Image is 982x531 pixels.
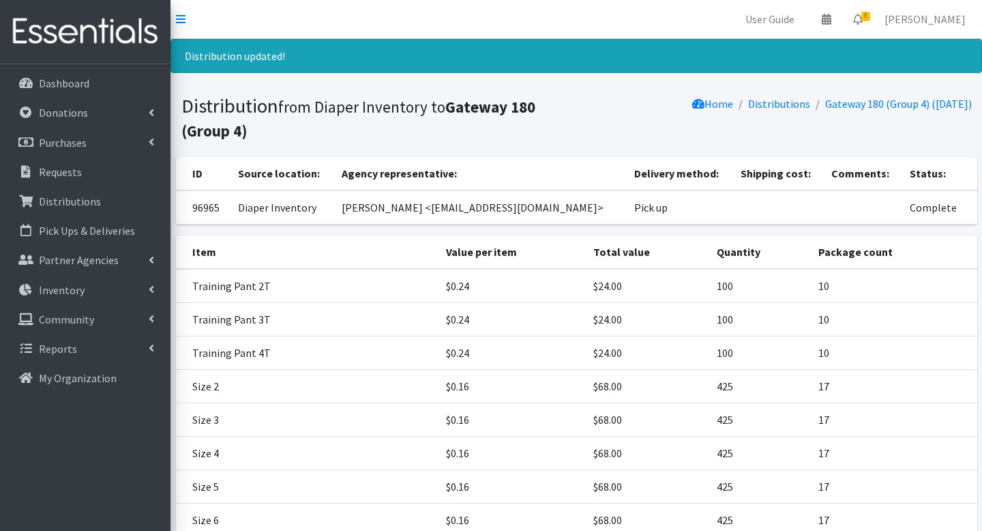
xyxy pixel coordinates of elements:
td: Pick up [626,190,732,225]
a: Reports [5,335,165,362]
a: Inventory [5,276,165,304]
p: Donations [39,106,88,119]
a: User Guide [734,5,805,33]
td: Training Pant 2T [176,269,438,303]
td: Size 4 [176,437,438,470]
td: 17 [810,470,977,504]
td: $24.00 [585,336,709,370]
a: Distributions [5,188,165,215]
a: My Organization [5,364,165,392]
td: $68.00 [585,470,709,504]
div: Distribution updated! [170,39,982,73]
a: [PERSON_NAME] [874,5,977,33]
a: Community [5,306,165,333]
a: 8 [842,5,874,33]
td: 17 [810,403,977,437]
p: My Organization [39,371,117,385]
td: 17 [810,370,977,403]
p: Partner Agencies [39,253,119,267]
td: $0.16 [438,437,585,470]
a: Distributions [748,97,810,111]
span: 8 [861,12,870,21]
th: Agency representative: [333,157,626,190]
a: Requests [5,158,165,186]
th: Package count [810,235,977,269]
td: Size 3 [176,403,438,437]
td: $24.00 [585,303,709,336]
td: Size 5 [176,470,438,504]
td: $0.24 [438,336,585,370]
p: Purchases [39,136,87,149]
td: Training Pant 3T [176,303,438,336]
p: Community [39,313,94,326]
td: 100 [709,336,810,370]
td: $0.24 [438,303,585,336]
td: 17 [810,437,977,470]
p: Pick Ups & Deliveries [39,224,135,238]
img: HumanEssentials [5,9,165,55]
th: Delivery method: [626,157,732,190]
a: Purchases [5,129,165,156]
p: Reports [39,342,77,356]
td: 425 [709,403,810,437]
a: Gateway 180 (Group 4) ([DATE]) [825,97,972,111]
td: 100 [709,303,810,336]
td: 425 [709,370,810,403]
p: Dashboard [39,76,89,90]
td: $68.00 [585,370,709,403]
td: $68.00 [585,403,709,437]
a: Pick Ups & Deliveries [5,217,165,244]
th: ID [176,157,230,190]
p: Requests [39,165,82,179]
th: Shipping cost: [732,157,824,190]
td: $0.16 [438,403,585,437]
th: Quantity [709,235,810,269]
td: [PERSON_NAME] <[EMAIL_ADDRESS][DOMAIN_NAME]> [333,190,626,225]
th: Source location: [230,157,333,190]
a: Partner Agencies [5,246,165,274]
small: from Diaper Inventory to [181,97,535,141]
td: 10 [810,303,977,336]
b: Gateway 180 (Group 4) [181,97,535,141]
td: $0.16 [438,370,585,403]
td: Training Pant 4T [176,336,438,370]
th: Item [176,235,438,269]
td: $68.00 [585,437,709,470]
a: Dashboard [5,70,165,97]
h1: Distribution [181,94,571,141]
td: Diaper Inventory [230,190,333,225]
td: Complete [902,190,977,225]
td: 96965 [176,190,230,225]
td: $0.24 [438,269,585,303]
th: Total value [585,235,709,269]
td: 10 [810,336,977,370]
td: $24.00 [585,269,709,303]
th: Value per item [438,235,585,269]
th: Status: [902,157,977,190]
td: Size 2 [176,370,438,403]
a: Donations [5,99,165,126]
p: Distributions [39,195,101,208]
p: Inventory [39,283,85,297]
th: Comments: [823,157,902,190]
td: 10 [810,269,977,303]
a: Home [692,97,733,111]
td: 425 [709,437,810,470]
td: $0.16 [438,470,585,504]
td: 425 [709,470,810,504]
td: 100 [709,269,810,303]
